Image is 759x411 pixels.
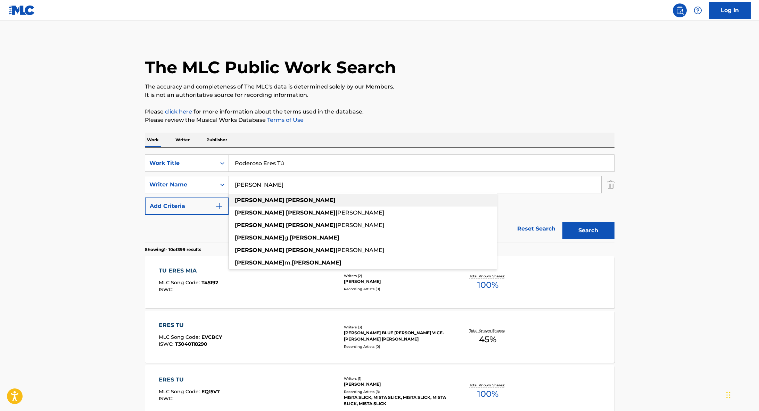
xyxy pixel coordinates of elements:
strong: [PERSON_NAME] [286,222,336,228]
div: Arrastrar [726,385,731,405]
div: Writers ( 2 ) [344,273,449,278]
span: ISWC : [159,341,175,347]
span: EQ15V7 [201,388,220,395]
p: Please review the Musical Works Database [145,116,614,124]
span: MLC Song Code : [159,334,201,340]
span: MLC Song Code : [159,388,201,395]
strong: [PERSON_NAME] [235,247,284,253]
p: The accuracy and completeness of The MLC's data is determined solely by our Members. [145,83,614,91]
span: g. [284,234,290,241]
strong: [PERSON_NAME] [235,222,284,228]
span: 100 % [477,279,498,291]
iframe: Chat Widget [724,378,759,411]
p: Showing 1 - 10 of 399 results [145,246,201,253]
p: Total Known Shares: [469,383,506,388]
span: [PERSON_NAME] [336,247,384,253]
span: MLC Song Code : [159,279,201,286]
div: [PERSON_NAME] [344,278,449,285]
a: Log In [709,2,751,19]
div: Recording Artists ( 0 ) [344,344,449,349]
img: MLC Logo [8,5,35,15]
div: Writers ( 1 ) [344,376,449,381]
strong: [PERSON_NAME] [286,247,336,253]
div: Recording Artists ( 8 ) [344,389,449,394]
span: 45 % [479,333,496,346]
button: Search [562,222,614,239]
div: ERES TU [159,321,222,329]
div: Writer Name [149,181,212,189]
span: [PERSON_NAME] [336,209,384,216]
p: Publisher [204,133,229,147]
span: ISWC : [159,395,175,402]
strong: [PERSON_NAME] [286,197,336,203]
strong: [PERSON_NAME] [290,234,339,241]
img: Delete Criterion [607,176,614,193]
span: 100 % [477,388,498,400]
p: Total Known Shares: [469,274,506,279]
img: 9d2ae6d4665cec9f34b9.svg [215,202,223,210]
span: ISWC : [159,286,175,293]
a: TU ERES MIAMLC Song Code:T45192ISWC:Writers (2)[PERSON_NAME]Recording Artists (0)Total Known Shar... [145,256,614,308]
span: T3040118290 [175,341,207,347]
a: Reset Search [514,221,559,236]
div: Widget de chat [724,378,759,411]
p: It is not an authoritative source for recording information. [145,91,614,99]
a: Public Search [673,3,687,17]
div: TU ERES MIA [159,267,218,275]
strong: [PERSON_NAME] [286,209,336,216]
div: MISTA SLICK, MISTA SLICK, MISTA SLICK, MISTA SLICK, MISTA SLICK [344,394,449,407]
div: Recording Artists ( 0 ) [344,286,449,292]
strong: [PERSON_NAME] [235,259,284,266]
a: click here [165,108,192,115]
a: Terms of Use [266,117,304,123]
div: ERES TU [159,376,220,384]
div: [PERSON_NAME] BLUE [PERSON_NAME] VICE-[PERSON_NAME] [PERSON_NAME] [344,330,449,342]
span: EVCBCY [201,334,222,340]
strong: [PERSON_NAME] [235,209,284,216]
h1: The MLC Public Work Search [145,57,396,78]
div: Help [691,3,705,17]
p: Total Known Shares: [469,328,506,333]
p: Please for more information about the terms used in the database. [145,108,614,116]
strong: [PERSON_NAME] [235,197,284,203]
span: T45192 [201,279,218,286]
form: Search Form [145,154,614,243]
p: Writer [173,133,192,147]
span: [PERSON_NAME] [336,222,384,228]
span: m. [284,259,292,266]
div: Writers ( 3 ) [344,325,449,330]
button: Add Criteria [145,198,229,215]
img: help [694,6,702,15]
p: Work [145,133,161,147]
div: [PERSON_NAME] [344,381,449,387]
a: ERES TUMLC Song Code:EVCBCYISWC:T3040118290Writers (3)[PERSON_NAME] BLUE [PERSON_NAME] VICE-[PERS... [145,311,614,363]
img: search [676,6,684,15]
strong: [PERSON_NAME] [235,234,284,241]
div: Work Title [149,159,212,167]
strong: [PERSON_NAME] [292,259,341,266]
